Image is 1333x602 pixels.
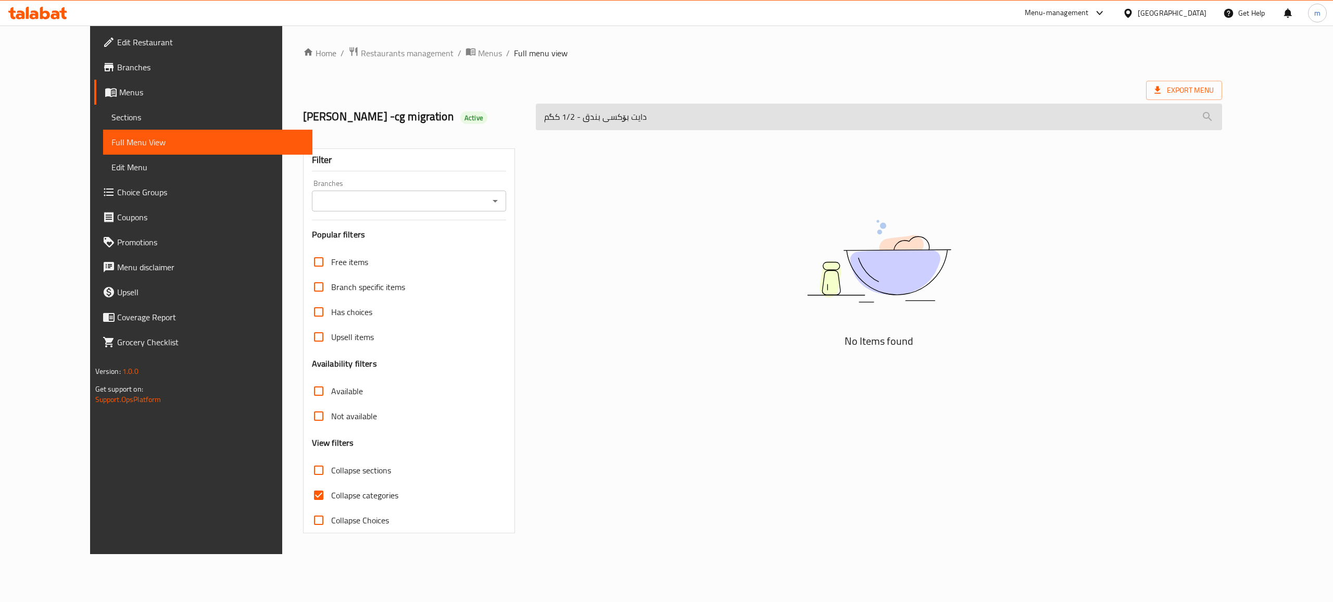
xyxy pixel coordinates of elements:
span: Promotions [117,236,305,248]
span: Collapse categories [331,489,398,501]
span: Coverage Report [117,311,305,323]
span: Collapse sections [331,464,391,476]
span: Collapse Choices [331,514,389,526]
div: Active [460,111,487,124]
div: Filter [312,149,506,171]
button: Open [488,194,502,208]
h3: View filters [312,437,354,449]
span: Get support on: [95,382,143,396]
a: Menus [94,80,313,105]
span: Edit Restaurant [117,36,305,48]
h5: No Items found [749,333,1009,349]
a: Grocery Checklist [94,330,313,355]
span: Grocery Checklist [117,336,305,348]
h3: Popular filters [312,229,506,241]
a: Support.OpsPlatform [95,393,161,406]
a: Choice Groups [94,180,313,205]
span: Full menu view [514,47,568,59]
span: Not available [331,410,377,422]
a: Upsell [94,280,313,305]
img: dish.svg [749,192,1009,330]
a: Edit Restaurant [94,30,313,55]
h2: [PERSON_NAME] -cg migration [303,109,523,124]
li: / [458,47,461,59]
span: Free items [331,256,368,268]
span: Available [331,385,363,397]
span: Has choices [331,306,372,318]
a: Full Menu View [103,130,313,155]
a: Coupons [94,205,313,230]
span: Choice Groups [117,186,305,198]
span: Export Menu [1146,81,1222,100]
span: Menu disclaimer [117,261,305,273]
a: Menus [466,46,502,60]
div: [GEOGRAPHIC_DATA] [1138,7,1206,19]
span: Upsell [117,286,305,298]
span: Upsell items [331,331,374,343]
span: Restaurants management [361,47,454,59]
span: Branches [117,61,305,73]
span: Export Menu [1154,84,1214,97]
a: Restaurants management [348,46,454,60]
input: search [536,104,1222,130]
span: m [1314,7,1321,19]
a: Menu disclaimer [94,255,313,280]
a: Sections [103,105,313,130]
a: Edit Menu [103,155,313,180]
span: 1.0.0 [122,365,139,378]
h3: Availability filters [312,358,377,370]
a: Promotions [94,230,313,255]
span: Menus [478,47,502,59]
a: Branches [94,55,313,80]
nav: breadcrumb [303,46,1223,60]
span: Sections [111,111,305,123]
span: Version: [95,365,121,378]
li: / [341,47,344,59]
span: Active [460,113,487,123]
a: Coverage Report [94,305,313,330]
a: Home [303,47,336,59]
span: Coupons [117,211,305,223]
div: Menu-management [1025,7,1089,19]
span: Edit Menu [111,161,305,173]
li: / [506,47,510,59]
span: Menus [119,86,305,98]
span: Branch specific items [331,281,405,293]
span: Full Menu View [111,136,305,148]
